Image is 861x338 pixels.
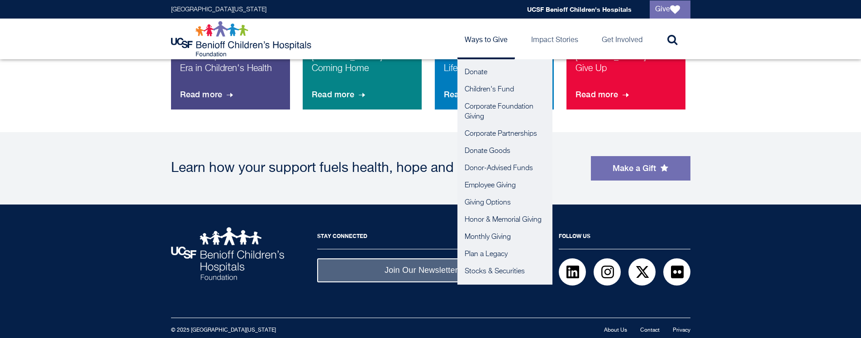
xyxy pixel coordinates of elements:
[457,177,552,194] a: Employee Giving
[457,98,552,125] a: Corporate Foundation Giving
[457,143,552,160] a: Donate Goods
[591,156,690,181] a: Make a Gift
[312,51,413,82] p: [PERSON_NAME]: Coming Home
[673,328,690,333] a: Privacy
[457,211,552,229] a: Honor & Memorial Giving
[444,51,545,82] p: Tackling Obesity: Healthy Lifestyles, Bright Bodies
[524,19,585,59] a: Impact Stories
[457,246,552,263] a: Plan a Legacy
[171,6,266,13] a: [GEOGRAPHIC_DATA][US_STATE]
[317,258,525,282] a: Join Our Newsletter
[604,328,627,333] a: About Us
[312,82,367,107] span: Read more
[171,227,284,280] img: UCSF Benioff Children's Hospitals
[576,82,631,107] span: Read more
[559,227,690,249] h2: Follow Us
[457,263,552,280] a: Stocks & Securities
[576,51,676,82] p: [PERSON_NAME]: Never Give Up
[457,160,552,177] a: Donor-Advised Funds
[171,328,276,333] small: © 2025 [GEOGRAPHIC_DATA][US_STATE]
[317,227,525,249] h2: Stay Connected
[457,125,552,143] a: Corporate Partnerships
[457,229,552,246] a: Monthly Giving
[444,82,499,107] span: Read more
[650,0,690,19] a: Give
[180,82,235,107] span: Read more
[457,81,552,98] a: Children's Fund
[527,5,632,13] a: UCSF Benioff Children's Hospitals
[171,21,314,57] img: Logo for UCSF Benioff Children's Hospitals Foundation
[595,19,650,59] a: Get Involved
[457,19,515,59] a: Ways to Give
[171,162,582,175] div: Learn how your support fuels health, hope and healing.
[457,194,552,211] a: Giving Options
[457,64,552,81] a: Donate
[180,51,281,82] p: Our Blueprint for a New Era in Children's Health
[640,328,660,333] a: Contact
